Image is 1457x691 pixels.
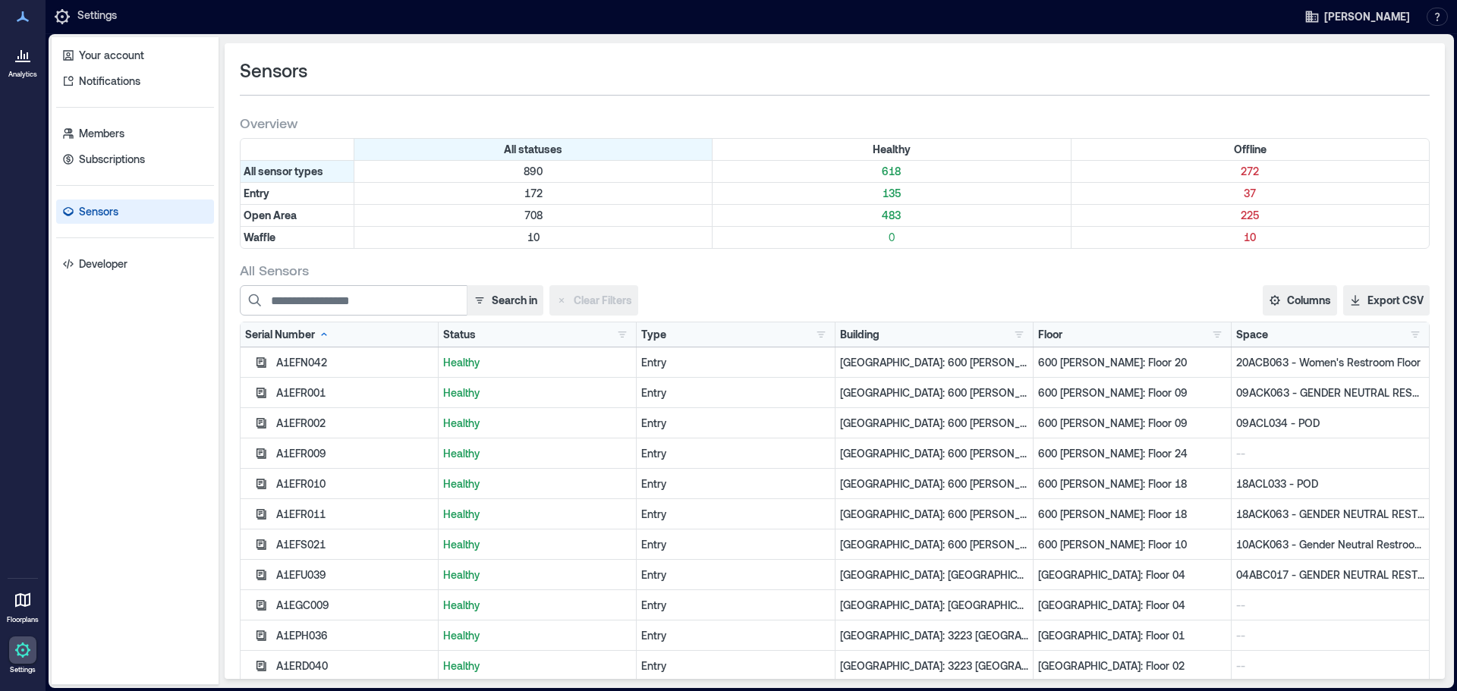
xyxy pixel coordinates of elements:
[443,476,631,492] p: Healthy
[443,658,631,674] p: Healthy
[276,476,433,492] div: A1EFR010
[357,208,709,223] p: 708
[79,126,124,141] p: Members
[1343,285,1430,316] button: Export CSV
[357,186,709,201] p: 172
[1236,507,1424,522] p: 18ACK063 - GENDER NEUTRAL RESTROOM
[79,152,145,167] p: Subscriptions
[276,507,433,522] div: A1EFR011
[443,416,631,431] p: Healthy
[1038,537,1226,552] p: 600 [PERSON_NAME]: Floor 10
[79,256,127,272] p: Developer
[641,446,829,461] div: Entry
[276,658,433,674] div: A1ERD040
[641,598,829,613] div: Entry
[713,205,1071,226] div: Filter by Type: Open Area & Status: Healthy
[1236,385,1424,400] p: 09ACK063 - GENDER NEUTRAL RESTROOM
[241,205,354,226] div: Filter by Type: Open Area
[641,537,829,552] div: Entry
[276,416,433,431] div: A1EFR002
[1038,658,1226,674] p: [GEOGRAPHIC_DATA]: Floor 02
[1038,446,1226,461] p: 600 [PERSON_NAME]: Floor 24
[1236,628,1424,643] p: --
[276,446,433,461] div: A1EFR009
[443,446,631,461] p: Healthy
[1236,598,1424,613] p: --
[641,355,829,370] div: Entry
[276,598,433,613] div: A1EGC009
[1075,208,1426,223] p: 225
[79,48,144,63] p: Your account
[716,208,1067,223] p: 483
[641,416,829,431] div: Entry
[1324,9,1410,24] span: [PERSON_NAME]
[1038,327,1062,342] div: Floor
[840,628,1028,643] p: [GEOGRAPHIC_DATA]: 3223 [GEOGRAPHIC_DATA] - 160205
[840,355,1028,370] p: [GEOGRAPHIC_DATA]: 600 [PERSON_NAME] - 011154
[79,204,118,219] p: Sensors
[1038,416,1226,431] p: 600 [PERSON_NAME]: Floor 09
[357,230,709,245] p: 10
[713,183,1071,204] div: Filter by Type: Entry & Status: Healthy
[641,476,829,492] div: Entry
[276,355,433,370] div: A1EFN042
[7,615,39,624] p: Floorplans
[443,507,631,522] p: Healthy
[641,658,829,674] div: Entry
[840,537,1028,552] p: [GEOGRAPHIC_DATA]: 600 [PERSON_NAME] - 011154
[1038,567,1226,583] p: [GEOGRAPHIC_DATA]: Floor 04
[641,567,829,583] div: Entry
[1038,628,1226,643] p: [GEOGRAPHIC_DATA]: Floor 01
[443,598,631,613] p: Healthy
[713,139,1071,160] div: Filter by Status: Healthy
[241,161,354,182] div: All sensor types
[716,164,1067,179] p: 618
[56,121,214,146] a: Members
[2,582,43,629] a: Floorplans
[840,327,880,342] div: Building
[56,252,214,276] a: Developer
[1038,355,1226,370] p: 600 [PERSON_NAME]: Floor 20
[79,74,140,89] p: Notifications
[276,385,433,400] div: A1EFR001
[1236,327,1268,342] div: Space
[1075,164,1426,179] p: 272
[357,164,709,179] p: 890
[1236,658,1424,674] p: --
[641,507,829,522] div: Entry
[840,446,1028,461] p: [GEOGRAPHIC_DATA]: 600 [PERSON_NAME] - 011154
[1236,416,1424,431] p: 09ACL034 - POD
[56,147,214,171] a: Subscriptions
[1075,230,1426,245] p: 10
[443,327,476,342] div: Status
[467,285,543,316] button: Search in
[641,385,829,400] div: Entry
[56,43,214,68] a: Your account
[840,598,1028,613] p: [GEOGRAPHIC_DATA]: [GEOGRAPHIC_DATA] - 160796
[241,227,354,248] div: Filter by Type: Waffle
[1038,507,1226,522] p: 600 [PERSON_NAME]: Floor 18
[443,628,631,643] p: Healthy
[443,567,631,583] p: Healthy
[56,69,214,93] a: Notifications
[1300,5,1415,29] button: [PERSON_NAME]
[840,416,1028,431] p: [GEOGRAPHIC_DATA]: 600 [PERSON_NAME] - 011154
[1038,385,1226,400] p: 600 [PERSON_NAME]: Floor 09
[240,261,309,279] span: All Sensors
[10,665,36,674] p: Settings
[840,385,1028,400] p: [GEOGRAPHIC_DATA]: 600 [PERSON_NAME] - 011154
[1072,227,1429,248] div: Filter by Type: Waffle & Status: Offline
[641,327,666,342] div: Type
[840,567,1028,583] p: [GEOGRAPHIC_DATA]: [GEOGRAPHIC_DATA] - 160796
[641,628,829,643] div: Entry
[4,36,42,83] a: Analytics
[713,227,1071,248] div: Filter by Type: Waffle & Status: Healthy (0 sensors)
[241,183,354,204] div: Filter by Type: Entry
[443,385,631,400] p: Healthy
[8,70,37,79] p: Analytics
[5,632,41,679] a: Settings
[549,285,638,316] button: Clear Filters
[1038,476,1226,492] p: 600 [PERSON_NAME]: Floor 18
[276,537,433,552] div: A1EFS021
[1072,205,1429,226] div: Filter by Type: Open Area & Status: Offline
